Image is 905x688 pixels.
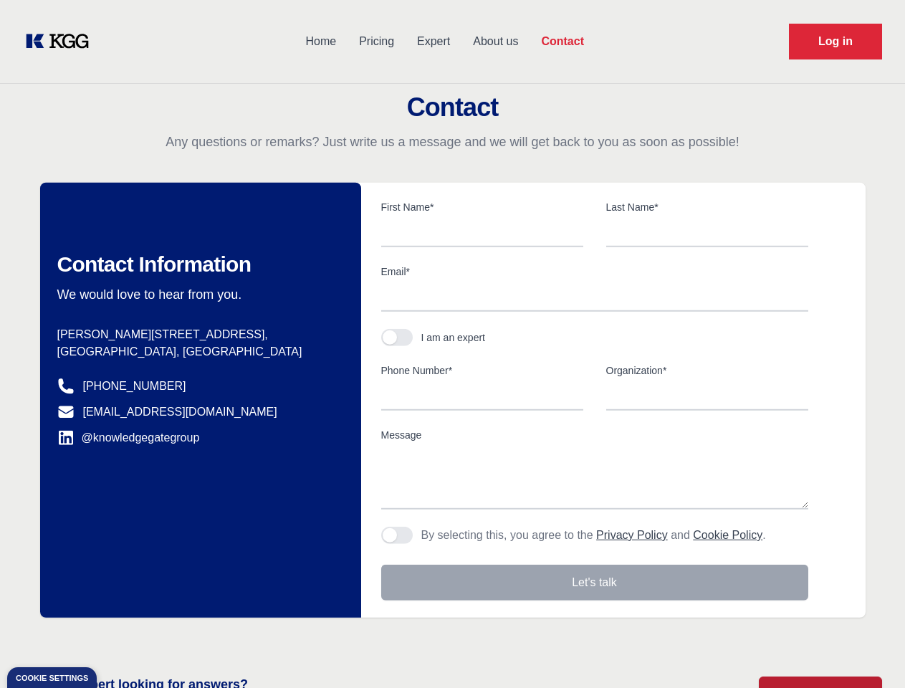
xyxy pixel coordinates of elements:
a: Cookie Policy [693,529,762,541]
p: [PERSON_NAME][STREET_ADDRESS], [57,326,338,343]
p: [GEOGRAPHIC_DATA], [GEOGRAPHIC_DATA] [57,343,338,360]
a: Contact [530,23,595,60]
p: We would love to hear from you. [57,286,338,303]
p: Any questions or remarks? Just write us a message and we will get back to you as soon as possible! [17,133,888,150]
label: Message [381,428,808,442]
button: Let's talk [381,565,808,601]
a: KOL Knowledge Platform: Talk to Key External Experts (KEE) [23,30,100,53]
h2: Contact [17,93,888,122]
h2: Contact Information [57,252,338,277]
a: Expert [406,23,461,60]
div: I am an expert [421,330,486,345]
p: By selecting this, you agree to the and . [421,527,766,544]
a: About us [461,23,530,60]
a: [PHONE_NUMBER] [83,378,186,395]
a: @knowledgegategroup [57,429,200,446]
a: Request Demo [789,24,882,59]
div: Cookie settings [16,674,88,682]
label: Phone Number* [381,363,583,378]
a: [EMAIL_ADDRESS][DOMAIN_NAME] [83,403,277,421]
label: First Name* [381,200,583,214]
label: Organization* [606,363,808,378]
a: Home [294,23,348,60]
label: Last Name* [606,200,808,214]
a: Pricing [348,23,406,60]
a: Privacy Policy [596,529,668,541]
label: Email* [381,264,808,279]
